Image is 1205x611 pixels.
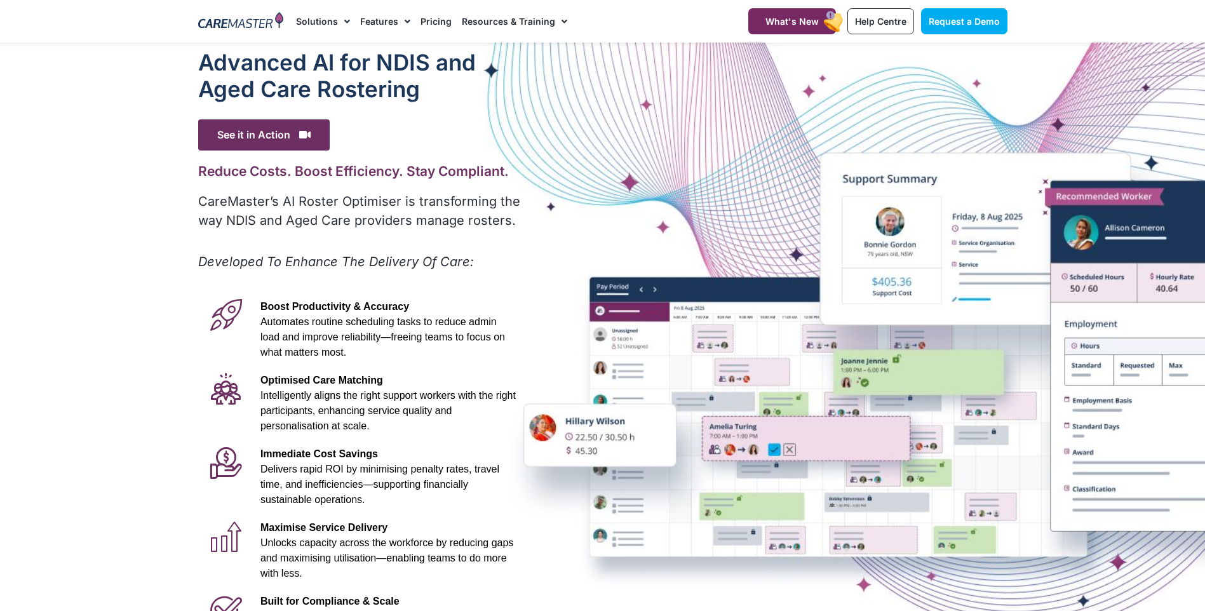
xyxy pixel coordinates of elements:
span: Built for Compliance & Scale [260,596,400,607]
span: Request a Demo [929,16,1000,27]
h2: Reduce Costs. Boost Efficiency. Stay Compliant. [198,163,523,179]
h1: Advanced Al for NDIS and Aged Care Rostering [198,49,523,102]
a: Help Centre [847,8,914,34]
a: What's New [748,8,836,34]
span: Maximise Service Delivery [260,522,387,533]
a: Request a Demo [921,8,1007,34]
span: Unlocks capacity across the workforce by reducing gaps and maximising utilisation—enabling teams ... [260,537,513,579]
span: Delivers rapid ROI by minimising penalty rates, travel time, and inefficiencies—supporting financ... [260,464,499,505]
em: Developed To Enhance The Delivery Of Care: [198,254,474,269]
p: CareMaster’s AI Roster Optimiser is transforming the way NDIS and Aged Care providers manage rost... [198,192,523,230]
span: See it in Action [198,119,330,151]
span: Intelligently aligns the right support workers with the right participants, enhancing service qua... [260,390,516,431]
img: CareMaster Logo [198,12,284,31]
span: Automates routine scheduling tasks to reduce admin load and improve reliability—freeing teams to ... [260,316,505,358]
span: What's New [765,16,819,27]
span: Help Centre [855,16,906,27]
span: Immediate Cost Savings [260,448,378,459]
span: Boost Productivity & Accuracy [260,301,409,312]
span: Optimised Care Matching [260,375,383,386]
